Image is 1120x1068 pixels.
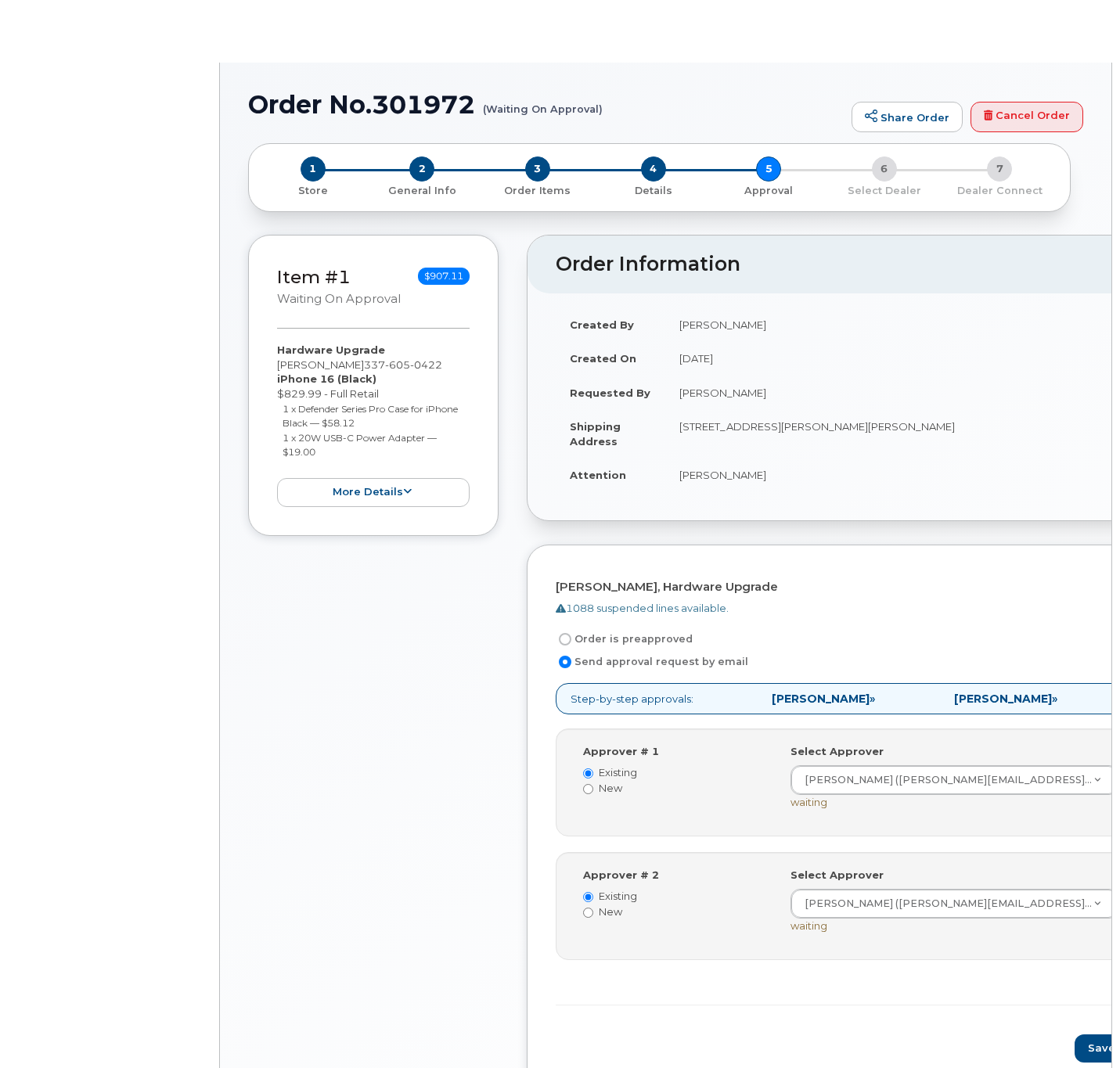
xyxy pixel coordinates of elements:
[583,904,767,919] label: New
[954,693,1057,704] span: »
[559,656,571,668] input: Send approval request by email
[583,765,767,780] label: Existing
[954,692,1052,706] strong: [PERSON_NAME]
[583,744,659,759] label: Approver # 1
[301,156,326,182] span: 1
[791,890,1117,918] a: [PERSON_NAME] ([PERSON_NAME][EMAIL_ADDRESS][PERSON_NAME][PERSON_NAME][DOMAIN_NAME])
[791,766,1117,794] a: [PERSON_NAME] ([PERSON_NAME][EMAIL_ADDRESS][PERSON_NAME][PERSON_NAME][DOMAIN_NAME])
[277,266,351,288] a: Item #1
[283,403,458,430] small: 1 x Defender Series Pro Case for iPhone Black — $58.12
[583,892,593,902] input: Existing
[570,318,634,331] strong: Created By
[525,156,550,182] span: 3
[277,343,385,356] strong: Hardware Upgrade
[790,868,884,883] label: Select Approver
[570,469,626,481] strong: Attention
[583,781,767,796] label: New
[410,358,442,371] span: 0422
[971,102,1083,133] a: Cancel Order
[486,184,589,198] p: Order Items
[385,358,410,371] span: 605
[418,268,470,285] span: $907.11
[570,352,636,365] strong: Created On
[570,387,650,399] strong: Requested By
[583,908,593,918] input: New
[277,343,470,506] div: [PERSON_NAME] $829.99 - Full Retail
[596,182,711,198] a: 4 Details
[570,420,621,448] strong: Shipping Address
[852,102,963,133] a: Share Order
[790,796,827,808] span: waiting
[795,773,1093,787] span: [PERSON_NAME] ([PERSON_NAME][EMAIL_ADDRESS][PERSON_NAME][PERSON_NAME][DOMAIN_NAME])
[268,184,358,198] p: Store
[277,372,376,385] strong: iPhone 16 (Black)
[277,292,401,306] small: Waiting On Approval
[583,868,659,883] label: Approver # 2
[772,692,870,706] strong: [PERSON_NAME]
[795,897,1093,911] span: [PERSON_NAME] ([PERSON_NAME][EMAIL_ADDRESS][PERSON_NAME][PERSON_NAME][DOMAIN_NAME])
[559,633,571,645] input: Order is preapproved
[483,91,603,115] small: (Waiting On Approval)
[790,919,827,932] span: waiting
[409,156,434,182] span: 2
[364,358,442,371] span: 337
[371,184,474,198] p: General Info
[583,768,593,779] input: Existing
[248,91,844,118] h1: Order No.301972
[602,184,705,198] p: Details
[583,784,593,794] input: New
[365,182,481,198] a: 2 General Info
[556,630,693,649] label: Order is preapproved
[583,889,767,904] label: Existing
[480,182,596,198] a: 3 Order Items
[556,653,748,671] label: Send approval request by email
[277,478,470,507] button: more details
[283,432,437,458] small: 1 x 20W USB-C Power Adapter — $19.00
[261,182,365,198] a: 1 Store
[790,744,884,759] label: Select Approver
[641,156,666,182] span: 4
[772,693,875,704] span: »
